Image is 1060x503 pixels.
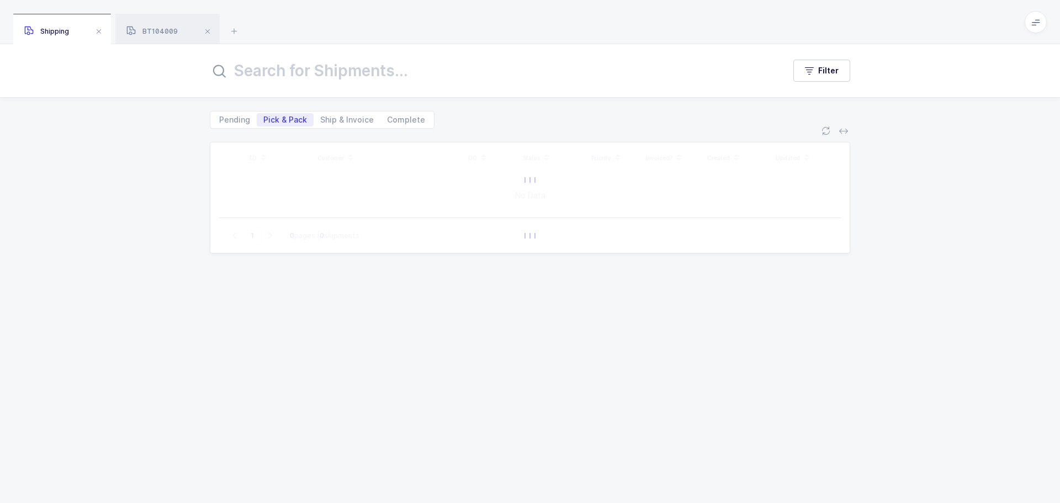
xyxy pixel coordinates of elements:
span: BT104009 [126,27,178,35]
button: Filter [793,60,850,82]
span: Pending [219,116,250,124]
span: Ship & Invoice [320,116,374,124]
span: Complete [387,116,425,124]
span: Pick & Pack [263,116,307,124]
span: Shipping [24,27,69,35]
span: Filter [818,65,839,76]
input: Search for Shipments... [210,57,771,84]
